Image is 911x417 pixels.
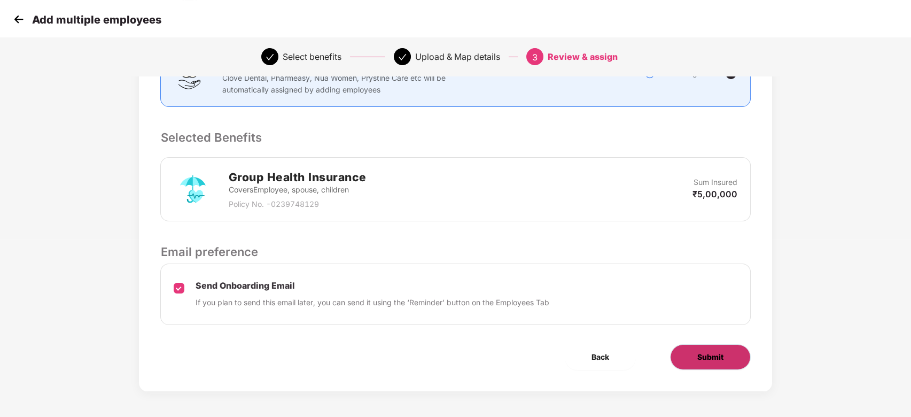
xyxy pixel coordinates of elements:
p: Selected Benefits [160,128,750,146]
p: Sum Insured [694,176,737,188]
div: Upload & Map details [415,48,500,65]
div: Review & assign [548,48,618,65]
span: Back [591,351,609,363]
p: ₹5,00,000 [692,188,737,200]
p: Add multiple employees [32,13,161,26]
button: Submit [670,344,751,370]
h2: Group Health Insurance [228,168,366,186]
button: Back [565,344,636,370]
img: svg+xml;base64,PHN2ZyB4bWxucz0iaHR0cDovL3d3dy53My5vcmcvMjAwMC9zdmciIHdpZHRoPSI3MiIgaGVpZ2h0PSI3Mi... [174,170,212,208]
span: 3 [532,52,538,63]
span: check [266,53,274,61]
p: Covers Employee, spouse, children [228,184,366,196]
p: Send Onboarding Email [195,280,549,291]
p: Policy No. - 0239748129 [228,198,366,210]
p: If you plan to send this email later, you can send it using the ‘Reminder’ button on the Employee... [195,297,549,308]
p: Email preference [160,243,750,261]
p: Clove Dental, Pharmeasy, Nua Women, Prystine Care etc will be automatically assigned by adding em... [222,72,452,96]
img: svg+xml;base64,PHN2ZyB4bWxucz0iaHR0cDovL3d3dy53My5vcmcvMjAwMC9zdmciIHdpZHRoPSIzMCIgaGVpZ2h0PSIzMC... [11,11,27,27]
span: Submit [697,351,723,363]
span: check [398,53,407,61]
div: Select benefits [283,48,341,65]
